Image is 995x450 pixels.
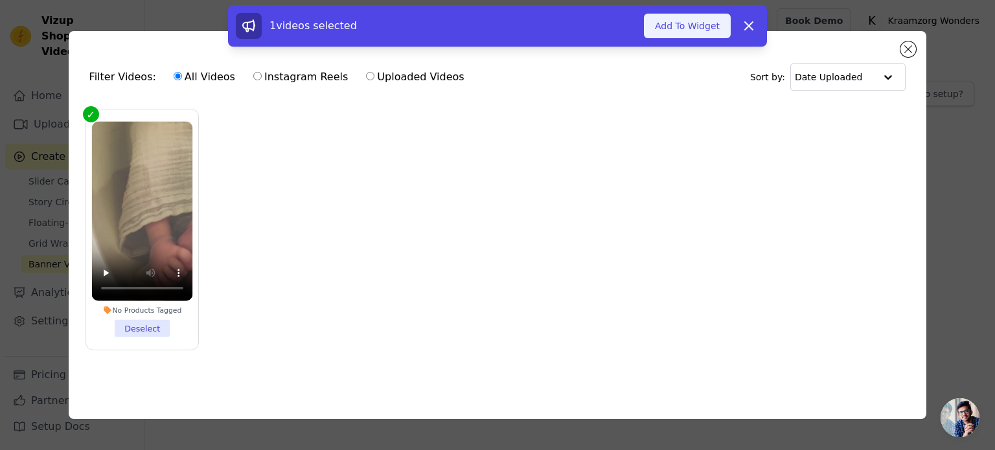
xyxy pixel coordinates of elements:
label: Uploaded Videos [365,69,464,85]
label: All Videos [173,69,236,85]
button: Add To Widget [644,14,731,38]
div: No Products Tagged [91,306,192,315]
div: Sort by: [750,63,906,91]
div: Filter Videos: [89,62,472,92]
a: Open de chat [941,398,979,437]
span: 1 videos selected [269,19,357,32]
label: Instagram Reels [253,69,349,85]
